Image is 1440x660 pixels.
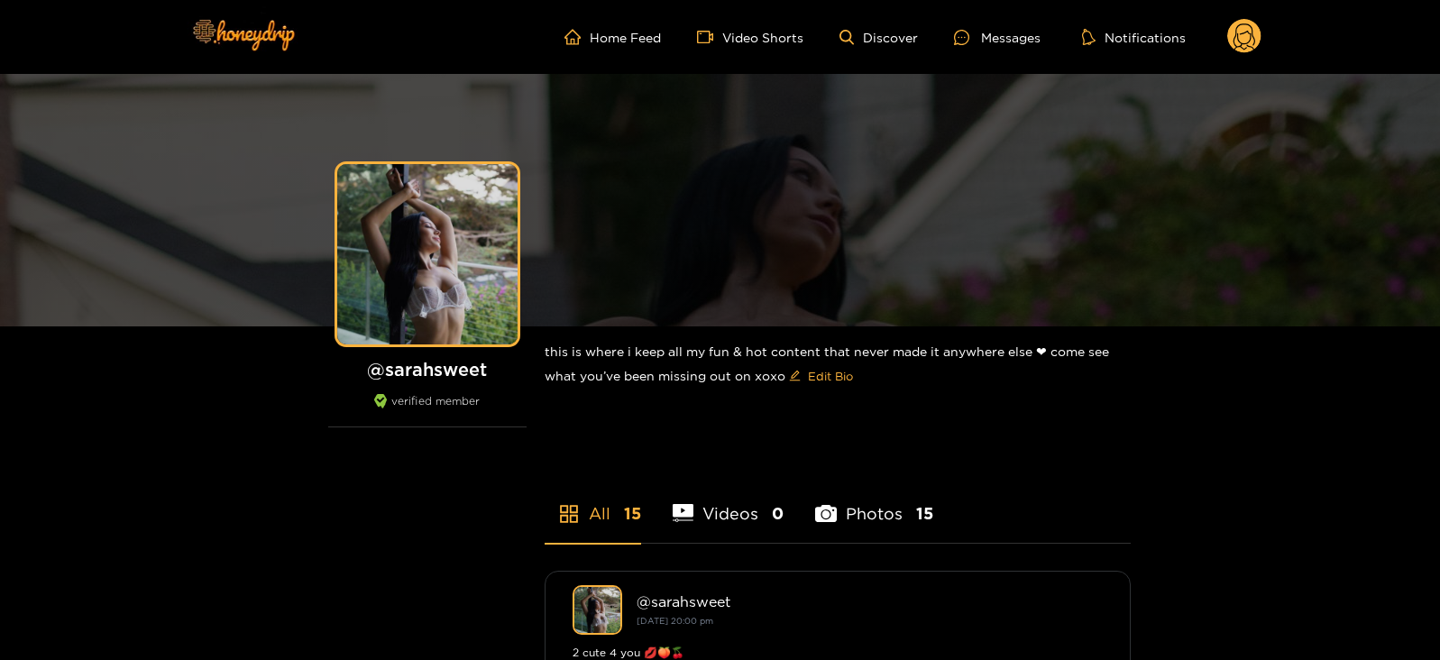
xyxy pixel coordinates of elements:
div: Messages [954,27,1041,48]
a: Video Shorts [697,29,803,45]
span: Edit Bio [808,367,853,385]
img: sarahsweet [573,585,622,635]
a: Discover [839,30,918,45]
a: Home Feed [564,29,661,45]
div: verified member [328,394,527,427]
button: Notifications [1077,28,1191,46]
span: video-camera [697,29,722,45]
button: editEdit Bio [785,362,857,390]
small: [DATE] 20:00 pm [637,616,713,626]
span: 0 [772,502,784,525]
li: Photos [815,462,933,543]
div: this is where i keep all my fun & hot content that never made it anywhere else ❤︎︎ come see what ... [545,326,1131,405]
span: edit [789,370,801,383]
span: 15 [624,502,641,525]
span: home [564,29,590,45]
span: 15 [916,502,933,525]
h1: @ sarahsweet [328,358,527,380]
li: All [545,462,641,543]
div: @ sarahsweet [637,593,1103,610]
span: appstore [558,503,580,525]
li: Videos [673,462,784,543]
